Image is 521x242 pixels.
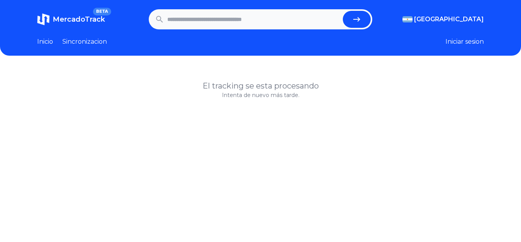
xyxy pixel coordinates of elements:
[37,91,484,99] p: Intenta de nuevo más tarde.
[402,16,413,22] img: Argentina
[53,15,105,24] span: MercadoTrack
[37,37,53,46] a: Inicio
[62,37,107,46] a: Sincronizacion
[414,15,484,24] span: [GEOGRAPHIC_DATA]
[37,80,484,91] h1: El tracking se esta procesando
[37,13,50,26] img: MercadoTrack
[93,8,111,15] span: BETA
[37,13,105,26] a: MercadoTrackBETA
[402,15,484,24] button: [GEOGRAPHIC_DATA]
[445,37,484,46] button: Iniciar sesion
